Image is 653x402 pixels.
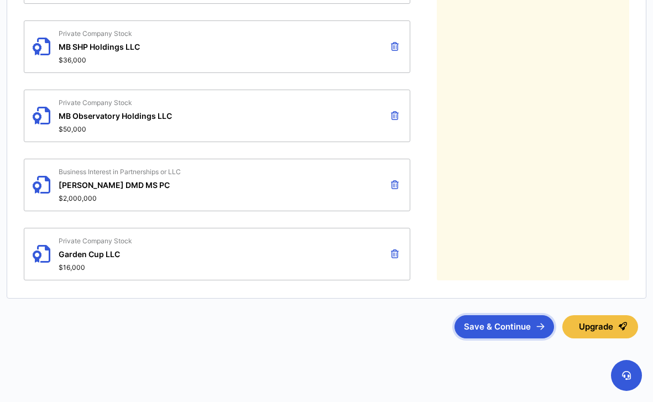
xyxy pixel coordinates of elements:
span: MB SHP Holdings LLC [59,42,140,51]
span: [PERSON_NAME] DMD MS PC [59,180,181,190]
span: Private Company Stock [59,98,172,107]
span: $2,000,000 [59,194,181,202]
span: Business Interest in Partnerships or LLC [59,168,181,176]
span: Private Company Stock [59,237,132,245]
button: Save & Continue [455,315,554,338]
span: $50,000 [59,125,172,133]
button: Upgrade [562,315,638,338]
span: $16,000 [59,263,132,272]
span: MB Observatory Holdings LLC [59,111,172,121]
span: $36,000 [59,56,140,64]
span: Private Company Stock [59,29,140,38]
span: Garden Cup LLC [59,249,132,259]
